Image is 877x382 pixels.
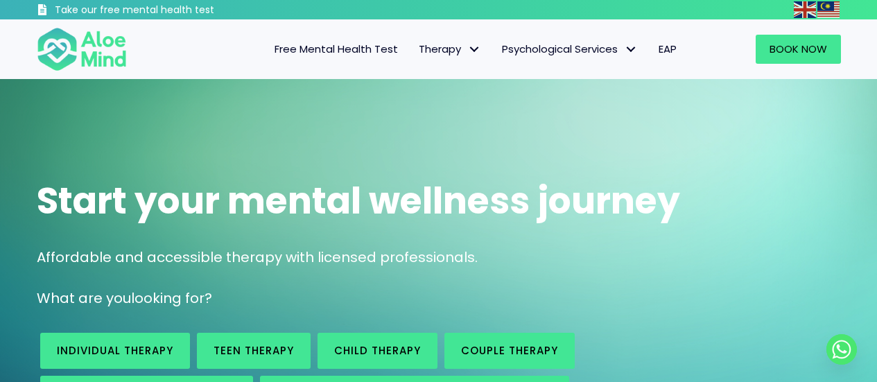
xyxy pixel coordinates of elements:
span: Therapy [419,42,481,56]
a: Free Mental Health Test [264,35,408,64]
img: ms [817,1,840,18]
span: Teen Therapy [214,343,294,358]
a: English [794,1,817,17]
a: Individual therapy [40,333,190,369]
p: Affordable and accessible therapy with licensed professionals. [37,248,841,268]
img: Aloe mind Logo [37,26,127,72]
a: Take our free mental health test [37,3,288,19]
img: en [794,1,816,18]
span: Free Mental Health Test [275,42,398,56]
span: Therapy: submenu [464,40,485,60]
h3: Take our free mental health test [55,3,288,17]
span: Start your mental wellness journey [37,175,680,226]
nav: Menu [145,35,687,64]
a: EAP [648,35,687,64]
a: Book Now [756,35,841,64]
span: Book Now [770,42,827,56]
span: EAP [659,42,677,56]
a: Couple therapy [444,333,575,369]
span: Individual therapy [57,343,173,358]
span: Couple therapy [461,343,558,358]
span: looking for? [131,288,212,308]
a: Malay [817,1,841,17]
span: What are you [37,288,131,308]
a: TherapyTherapy: submenu [408,35,492,64]
a: Whatsapp [826,334,857,365]
a: Psychological ServicesPsychological Services: submenu [492,35,648,64]
a: Teen Therapy [197,333,311,369]
span: Psychological Services: submenu [621,40,641,60]
span: Child Therapy [334,343,421,358]
span: Psychological Services [502,42,638,56]
a: Child Therapy [318,333,437,369]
